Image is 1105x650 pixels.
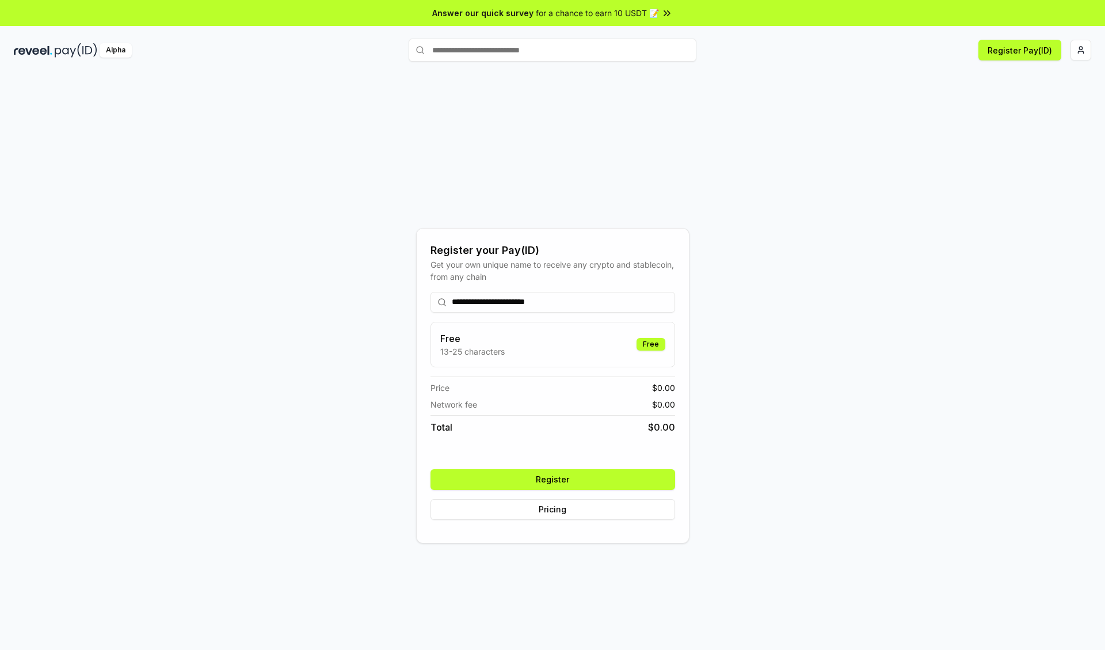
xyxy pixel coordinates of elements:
[430,382,449,394] span: Price
[430,242,675,259] div: Register your Pay(ID)
[100,43,132,58] div: Alpha
[440,332,505,345] h3: Free
[652,398,675,410] span: $ 0.00
[430,499,675,520] button: Pricing
[637,338,665,351] div: Free
[430,420,452,434] span: Total
[430,259,675,283] div: Get your own unique name to receive any crypto and stablecoin, from any chain
[55,43,97,58] img: pay_id
[14,43,52,58] img: reveel_dark
[536,7,659,19] span: for a chance to earn 10 USDT 📝
[648,420,675,434] span: $ 0.00
[978,40,1061,60] button: Register Pay(ID)
[652,382,675,394] span: $ 0.00
[430,398,477,410] span: Network fee
[430,469,675,490] button: Register
[432,7,534,19] span: Answer our quick survey
[440,345,505,358] p: 13-25 characters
